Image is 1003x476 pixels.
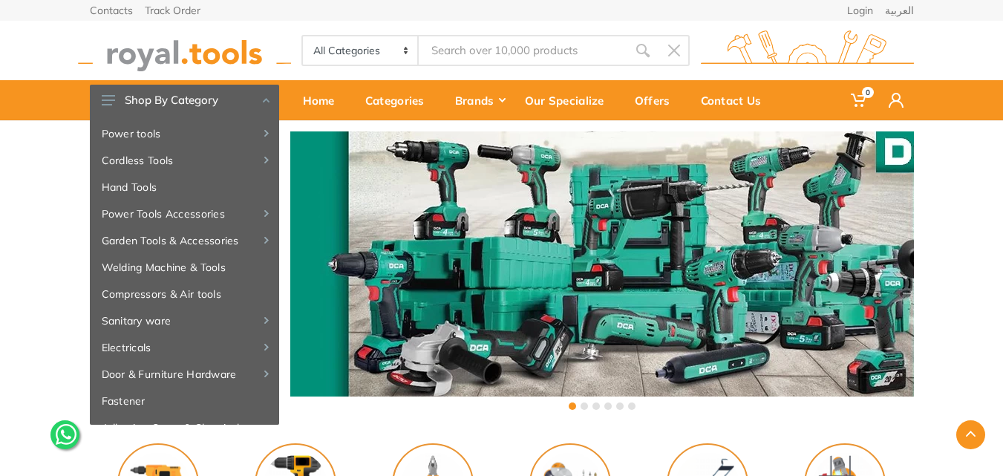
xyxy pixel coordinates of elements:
[355,80,445,120] a: Categories
[90,85,279,116] button: Shop By Category
[701,30,914,71] img: royal.tools Logo
[90,147,279,174] a: Cordless Tools
[445,85,514,116] div: Brands
[78,30,291,71] img: royal.tools Logo
[847,5,873,16] a: Login
[90,120,279,147] a: Power tools
[885,5,914,16] a: العربية
[90,227,279,254] a: Garden Tools & Accessories
[514,85,624,116] div: Our Specialize
[419,35,627,66] input: Site search
[624,85,690,116] div: Offers
[690,80,782,120] a: Contact Us
[355,85,445,116] div: Categories
[90,414,279,441] a: Adhesive, Spray & Chemical
[145,5,200,16] a: Track Order
[862,87,874,98] span: 0
[90,200,279,227] a: Power Tools Accessories
[90,334,279,361] a: Electricals
[293,80,355,120] a: Home
[90,307,279,334] a: Sanitary ware
[90,254,279,281] a: Welding Machine & Tools
[90,174,279,200] a: Hand Tools
[840,80,878,120] a: 0
[303,36,419,65] select: Category
[90,5,133,16] a: Contacts
[90,388,279,414] a: Fastener
[90,361,279,388] a: Door & Furniture Hardware
[293,85,355,116] div: Home
[624,80,690,120] a: Offers
[90,281,279,307] a: Compressors & Air tools
[690,85,782,116] div: Contact Us
[514,80,624,120] a: Our Specialize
